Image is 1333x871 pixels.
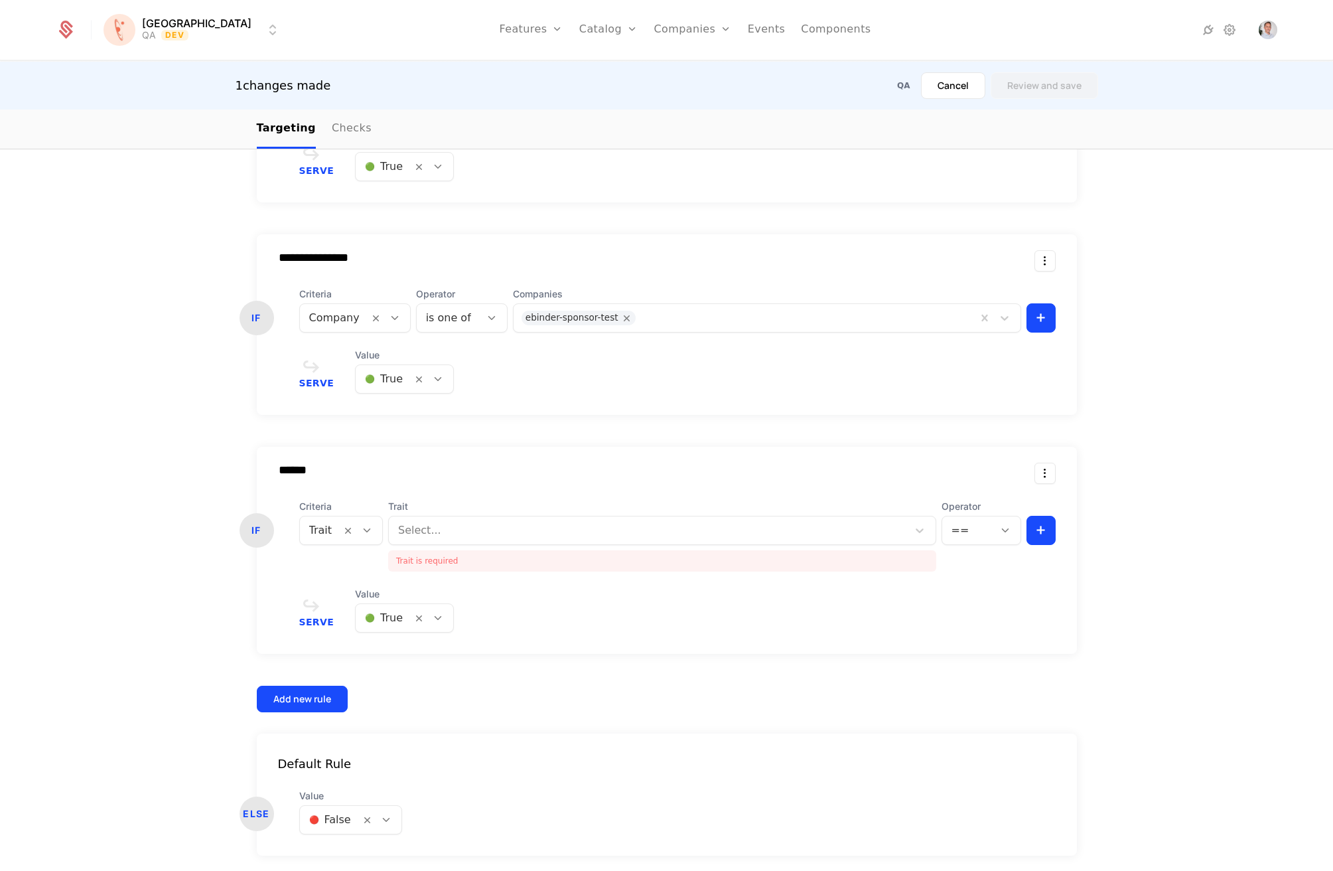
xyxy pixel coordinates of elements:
[257,110,316,149] a: Targeting
[299,617,334,627] span: Serve
[142,18,251,29] span: [GEOGRAPHIC_DATA]
[618,311,636,325] div: Remove ebinder-sponsor-test
[416,287,508,301] span: Operator
[355,588,454,601] span: Value
[240,797,274,831] div: ELSE
[991,72,1098,99] button: Review and save
[104,14,135,46] img: Florence
[257,686,348,712] button: Add new rule
[1259,21,1277,39] img: Sam Frey
[1026,303,1056,333] button: +
[942,500,1021,513] span: Operator
[1026,516,1056,545] button: +
[1034,250,1056,272] button: Select action
[107,15,281,44] button: Select environment
[142,29,156,42] div: QA
[355,349,454,362] span: Value
[388,500,936,513] span: Trait
[299,378,334,388] span: Serve
[240,513,274,548] div: IF
[299,789,402,803] span: Value
[526,311,618,325] div: ebinder-sponsor-test
[332,110,372,149] a: Checks
[273,692,331,706] div: Add new rule
[1222,22,1237,38] a: Settings
[299,166,334,175] span: Serve
[257,110,1077,149] nav: Main
[161,30,188,40] span: Dev
[257,110,372,149] ul: Choose Sub Page
[236,76,331,95] div: 1 changes made
[240,301,274,335] div: IF
[257,755,1077,773] div: Default Rule
[1007,79,1082,92] div: Review and save
[299,287,411,301] span: Criteria
[299,500,384,513] span: Criteria
[388,550,936,572] div: Trait is required
[1034,463,1056,484] button: Select action
[1259,21,1277,39] button: Open user button
[921,72,985,99] button: Cancel
[897,80,910,91] div: QA
[1200,22,1216,38] a: Integrations
[513,287,1021,301] span: Companies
